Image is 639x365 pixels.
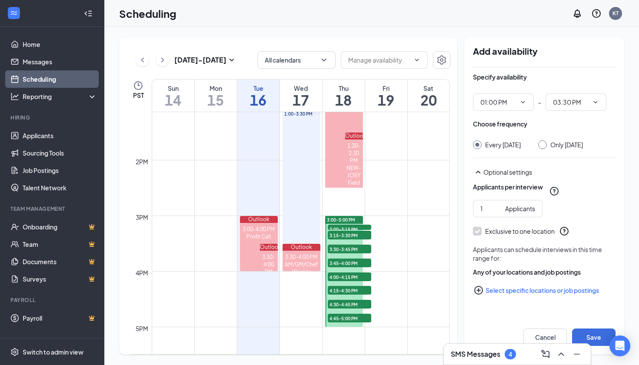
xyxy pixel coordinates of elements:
[195,80,237,112] a: September 15, 2025
[540,349,551,359] svg: ComposeMessage
[23,92,97,101] div: Reporting
[451,349,500,359] h3: SMS Messages
[473,73,527,81] div: Specify availability
[237,93,280,107] h1: 16
[483,168,616,176] div: Optional settings
[260,244,278,251] div: Outlook
[473,119,527,128] div: Choose frequency
[612,10,619,17] div: KT
[572,328,616,346] button: Save
[284,111,319,117] span: 1:00-3:30 PM
[84,9,93,18] svg: Collapse
[328,259,371,267] span: 3:45-4:00 PM
[23,348,83,356] div: Switch to admin view
[23,144,97,162] a: Sourcing Tools
[23,218,97,236] a: OnboardingCrown
[280,93,322,107] h1: 17
[136,53,149,66] button: ChevronLeft
[473,282,616,299] button: Select specific locations or job postingsPlusCircle
[328,314,371,322] span: 4:45-5:00 PM
[323,93,365,107] h1: 18
[260,253,278,275] div: 3:30-4:00 PM
[328,231,371,239] span: 3:15-3:30 PM
[134,212,150,222] div: 3pm
[365,80,407,112] a: September 19, 2025
[195,93,237,107] h1: 15
[119,6,176,21] h1: Scheduling
[237,84,280,93] div: Tue
[408,84,450,93] div: Sat
[473,46,616,56] h2: Add availability
[323,84,365,93] div: Thu
[240,233,278,240] div: Profit Call
[572,8,582,19] svg: Notifications
[365,84,407,93] div: Fri
[523,328,567,346] button: Cancel
[133,80,143,91] svg: Clock
[345,164,363,209] div: NEW-JOEY Field Test Call Bar/Culinary
[570,347,584,361] button: Minimize
[319,56,328,64] svg: ChevronDown
[134,268,150,278] div: 4pm
[365,93,407,107] h1: 19
[10,348,19,356] svg: Settings
[345,142,363,164] div: 1:30-2:30 PM
[10,205,95,212] div: Team Management
[323,80,365,112] a: September 18, 2025
[134,157,150,166] div: 2pm
[550,140,583,149] div: Only [DATE]
[152,93,194,107] h1: 14
[152,80,194,112] a: September 14, 2025
[280,80,322,112] a: September 17, 2025
[158,55,167,65] svg: ChevronRight
[283,244,321,251] div: Outlook
[519,99,526,106] svg: ChevronDown
[473,268,616,276] div: Any of your locations and job postings
[328,225,371,233] span: 3:00-3:15 PM
[152,84,194,93] div: Sun
[23,162,97,179] a: Job Postings
[413,56,420,63] svg: ChevronDown
[283,253,321,261] div: 3:30-4:00 PM
[473,93,616,111] div: -
[10,296,95,304] div: Payroll
[473,245,616,262] div: Applicants can schedule interviews in this time range for:
[556,349,566,359] svg: ChevronUp
[133,91,144,100] span: PST
[23,179,97,196] a: Talent Network
[327,217,355,223] span: 3:00-5:00 PM
[240,226,278,233] div: 3:00-4:00 PM
[23,70,97,88] a: Scheduling
[328,272,371,281] span: 4:00-4:15 PM
[23,236,97,253] a: TeamCrown
[138,55,147,65] svg: ChevronLeft
[549,186,559,196] svg: QuestionInfo
[195,84,237,93] div: Mon
[10,92,19,101] svg: Analysis
[226,55,237,65] svg: SmallChevronDown
[23,270,97,288] a: SurveysCrown
[554,347,568,361] button: ChevronUp
[473,167,483,177] svg: SmallChevronUp
[10,114,95,121] div: Hiring
[408,80,450,112] a: September 20, 2025
[473,167,616,177] div: Optional settings
[539,347,552,361] button: ComposeMessage
[23,253,97,270] a: DocumentsCrown
[280,84,322,93] div: Wed
[436,55,447,65] svg: Settings
[473,182,543,191] div: Applicants per interview
[559,226,569,236] svg: QuestionInfo
[156,53,169,66] button: ChevronRight
[348,55,410,65] input: Manage availability
[591,8,602,19] svg: QuestionInfo
[23,36,97,53] a: Home
[433,51,450,69] button: Settings
[609,335,630,356] div: Open Intercom Messenger
[345,133,363,139] div: Outlook
[592,99,599,106] svg: ChevronDown
[328,286,371,295] span: 4:15-4:30 PM
[572,349,582,359] svg: Minimize
[134,324,150,333] div: 5pm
